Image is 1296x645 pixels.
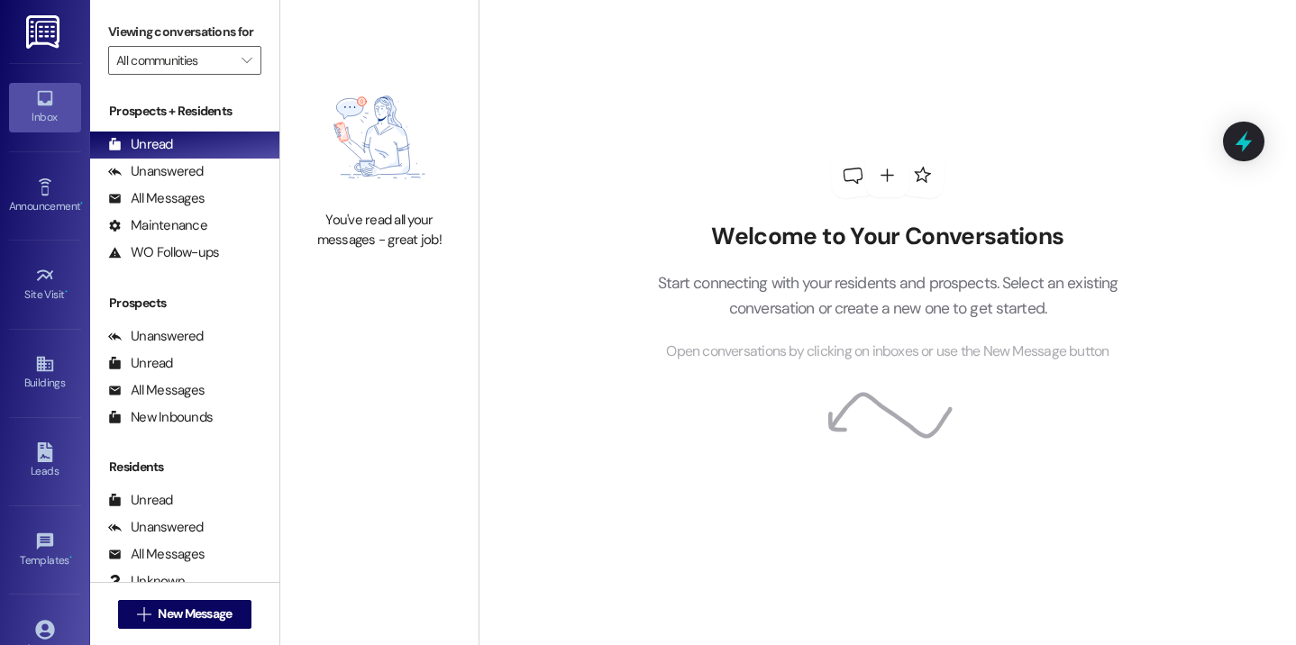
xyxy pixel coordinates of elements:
[108,572,185,591] div: Unknown
[9,526,81,575] a: Templates •
[300,211,459,250] div: You've read all your messages - great job!
[108,162,204,181] div: Unanswered
[90,102,279,121] div: Prospects + Residents
[108,408,213,427] div: New Inbounds
[9,260,81,309] a: Site Visit •
[9,349,81,397] a: Buildings
[80,197,83,210] span: •
[108,216,207,235] div: Maintenance
[90,458,279,477] div: Residents
[65,286,68,298] span: •
[108,491,173,510] div: Unread
[137,607,151,622] i: 
[26,15,63,49] img: ResiDesk Logo
[9,83,81,132] a: Inbox
[666,341,1109,363] span: Open conversations by clicking on inboxes or use the New Message button
[108,354,173,373] div: Unread
[158,604,232,623] span: New Message
[300,73,459,202] img: empty-state
[116,46,233,75] input: All communities
[69,551,72,564] span: •
[108,189,205,208] div: All Messages
[108,135,173,154] div: Unread
[108,518,204,537] div: Unanswered
[242,53,251,68] i: 
[108,18,261,46] label: Viewing conversations for
[108,545,205,564] div: All Messages
[630,223,1145,251] h2: Welcome to Your Conversations
[108,327,204,346] div: Unanswered
[630,270,1145,322] p: Start connecting with your residents and prospects. Select an existing conversation or create a n...
[9,437,81,486] a: Leads
[108,243,219,262] div: WO Follow-ups
[108,381,205,400] div: All Messages
[118,600,251,629] button: New Message
[90,294,279,313] div: Prospects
